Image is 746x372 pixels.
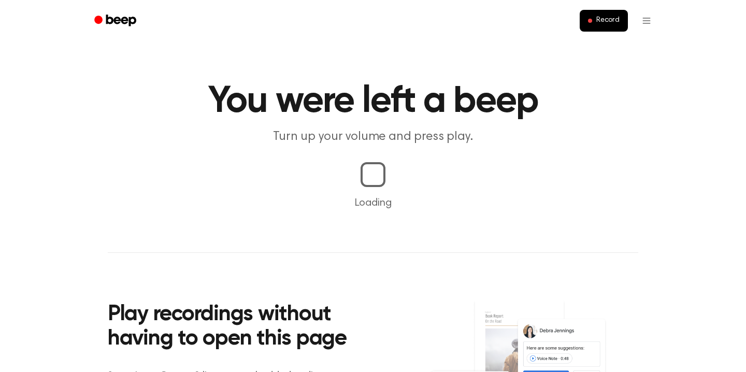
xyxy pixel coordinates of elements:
[580,10,628,32] button: Record
[596,16,620,25] span: Record
[174,128,572,146] p: Turn up your volume and press play.
[12,195,734,211] p: Loading
[108,83,638,120] h1: You were left a beep
[634,8,659,33] button: Open menu
[87,11,146,31] a: Beep
[108,303,387,352] h2: Play recordings without having to open this page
